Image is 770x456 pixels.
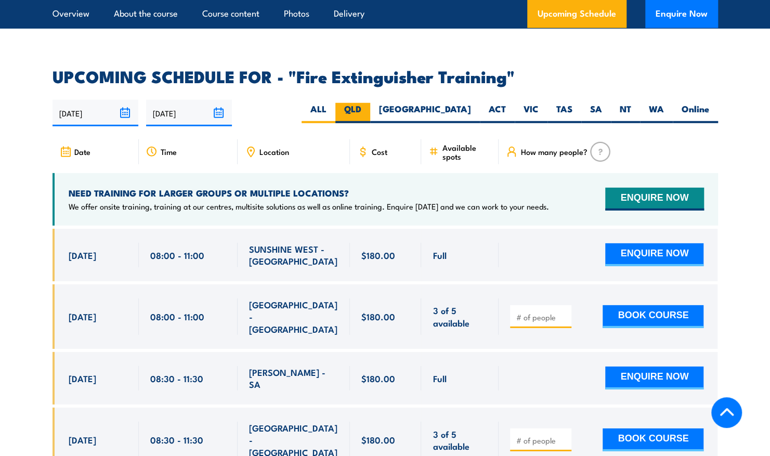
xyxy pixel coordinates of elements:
label: NT [611,103,640,123]
span: [GEOGRAPHIC_DATA] - [GEOGRAPHIC_DATA] [249,298,338,335]
span: 08:30 - 11:30 [150,372,203,384]
span: Location [259,147,289,156]
span: Time [161,147,177,156]
span: Full [433,372,446,384]
input: To date [146,100,232,126]
label: Online [673,103,718,123]
input: # of people [516,312,568,322]
span: $180.00 [361,434,395,446]
button: ENQUIRE NOW [605,243,703,266]
h2: UPCOMING SCHEDULE FOR - "Fire Extinguisher Training" [53,69,718,83]
button: BOOK COURSE [603,428,703,451]
span: Date [74,147,90,156]
button: ENQUIRE NOW [605,367,703,389]
span: 08:30 - 11:30 [150,434,203,446]
span: $180.00 [361,249,395,261]
span: $180.00 [361,310,395,322]
label: TAS [547,103,581,123]
span: [DATE] [69,249,96,261]
label: SA [581,103,611,123]
span: [DATE] [69,372,96,384]
span: [DATE] [69,434,96,446]
button: BOOK COURSE [603,305,703,328]
input: From date [53,100,138,126]
label: ALL [302,103,335,123]
span: Available spots [442,143,491,161]
span: SUNSHINE WEST - [GEOGRAPHIC_DATA] [249,243,338,267]
label: VIC [515,103,547,123]
span: $180.00 [361,372,395,384]
span: How many people? [520,147,587,156]
label: ACT [480,103,515,123]
span: 3 of 5 available [433,428,487,452]
label: QLD [335,103,370,123]
span: [PERSON_NAME] - SA [249,366,338,390]
span: [DATE] [69,310,96,322]
button: ENQUIRE NOW [605,188,703,211]
span: 08:00 - 11:00 [150,249,204,261]
input: # of people [516,435,568,446]
span: 3 of 5 available [433,304,487,329]
span: Cost [372,147,387,156]
p: We offer onsite training, training at our centres, multisite solutions as well as online training... [69,201,549,212]
span: Full [433,249,446,261]
span: 08:00 - 11:00 [150,310,204,322]
label: [GEOGRAPHIC_DATA] [370,103,480,123]
label: WA [640,103,673,123]
h4: NEED TRAINING FOR LARGER GROUPS OR MULTIPLE LOCATIONS? [69,187,549,199]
